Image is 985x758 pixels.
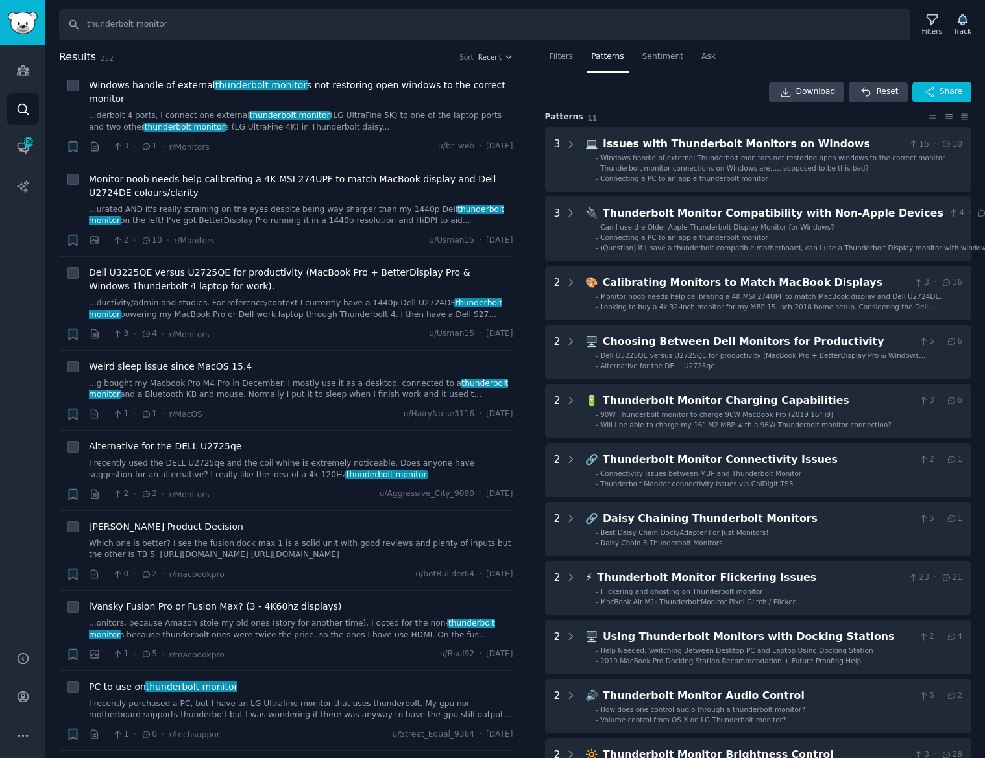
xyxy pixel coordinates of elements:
span: u/Street_Equal_9364 [392,729,474,740]
span: u/HairyNoise3116 [404,409,474,420]
span: How does one control audio through a thunderbolt monitor? [600,705,805,713]
span: u/Aggressive_City_9090 [380,488,475,500]
span: 3 [112,141,128,152]
div: - [596,587,598,596]
span: Best Daisy Chain Dock/Adapter For Just Monitors! [600,528,768,536]
div: 2 [554,393,561,429]
div: - [596,153,598,162]
span: 6 [946,336,962,348]
div: 2 [554,275,561,311]
span: thunderbolt monitor [89,298,502,319]
span: · [105,728,108,741]
span: · [939,395,942,407]
div: - [596,361,598,370]
span: r/techsupport [169,730,223,739]
div: - [596,302,598,311]
span: [DATE] [486,488,513,500]
a: PC to use onthunderbolt monitor [89,680,237,694]
a: Download [769,82,845,102]
a: iVansky Fusion Pro or Fusion Max? (3 - 4K60hz displays) [89,600,342,613]
span: r/Monitors [169,330,209,339]
a: Which one is better? I see the fusion dock max 1 is a solid unit with good reviews and plenty of ... [89,538,513,561]
div: 2 [554,452,561,488]
span: 11 [588,114,598,122]
span: 2 [918,454,934,466]
span: 1 [112,729,128,740]
div: - [596,163,598,172]
a: ...ductivity/admin and studies. For reference/context I currently have a 1440p Dell U2724DEthunde... [89,298,513,320]
span: · [105,488,108,501]
span: 23 [908,572,929,584]
span: Daisy Chain 3 Thunderbolt Monitors [600,539,722,547]
div: 3 [554,136,561,183]
span: Connecting a PC to an apple thunderbolt monitor [600,174,768,182]
div: Sort [459,53,474,62]
span: [DATE] [486,409,513,420]
span: 3 [918,395,934,407]
span: · [133,648,136,661]
span: [DATE] [486,328,513,340]
div: 2 [554,688,561,724]
div: - [596,715,598,724]
div: Thunderbolt Monitor Flickering Issues [597,570,903,586]
div: - [596,705,598,714]
span: 💻 [585,137,598,150]
span: r/macbookpro [169,570,224,579]
button: Share [912,82,971,102]
span: · [162,327,164,341]
span: · [162,407,164,421]
span: · [939,631,942,643]
input: Search Keyword [59,9,910,40]
span: · [162,488,164,501]
span: · [162,140,164,154]
span: [PERSON_NAME] Product Decision [89,520,243,534]
div: - [596,469,598,478]
span: Reset [876,86,898,98]
span: 2 [112,235,128,246]
span: 2 [141,569,157,580]
div: - [596,174,598,183]
span: Alternative for the DELL U2725qe [89,440,241,453]
span: 5 [918,513,934,525]
span: 1 [946,454,962,466]
span: · [479,141,481,152]
span: Alternative for the DELL U2725qe [600,362,715,370]
span: 3 [112,328,128,340]
span: 6 [946,395,962,407]
a: Weird sleep issue since MacOS 15.4 [89,360,252,373]
span: 0 [112,569,128,580]
span: · [133,407,136,421]
div: - [596,597,598,606]
span: · [934,139,936,150]
span: · [162,567,164,581]
span: 232 [101,54,114,62]
span: Will I be able to charge my 16” M2 MBP with a 96W Thunderbolt monitor connection? [600,421,892,429]
span: thunderbolt monitor [214,80,308,90]
span: 5 [141,648,157,660]
span: r/Monitors [174,236,214,245]
span: [DATE] [486,729,513,740]
a: ...urated AND it's really straining on the eyes despite being way sharper than my 1440p Dellthund... [89,204,513,227]
span: 1 [141,409,157,420]
span: · [479,409,481,420]
span: 1 [946,513,962,525]
span: 4 [946,631,962,643]
a: ...onitors, because Amazon stole my old ones (story for another time). I opted for the non-thunde... [89,618,513,641]
div: Calibrating Monitors to Match MacBook Displays [603,275,908,291]
span: 1 [112,409,128,420]
span: Results [59,49,96,65]
span: [DATE] [486,235,513,246]
div: Track [954,27,971,36]
span: [DATE] [486,569,513,580]
span: Thunderbolt monitor connections on Windows are..... supposed to be this bad? [600,164,869,172]
span: 16 [941,277,962,289]
a: Dell U3225QE versus U2725QE for productivity (MacBook Pro + BetterDisplay Pro & Windows Thunderbo... [89,266,513,293]
div: 2 [554,511,561,547]
span: 🔋 [585,394,598,407]
span: Dell U3225QE versus U2725QE for productivity (MacBook Pro + BetterDisplay Pro & Windows Thunderbo... [600,351,925,368]
div: Thunderbolt Monitor Compatibility with Non-Apple Devices [603,206,943,222]
span: · [939,454,942,466]
span: · [479,729,481,740]
span: · [105,327,108,341]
